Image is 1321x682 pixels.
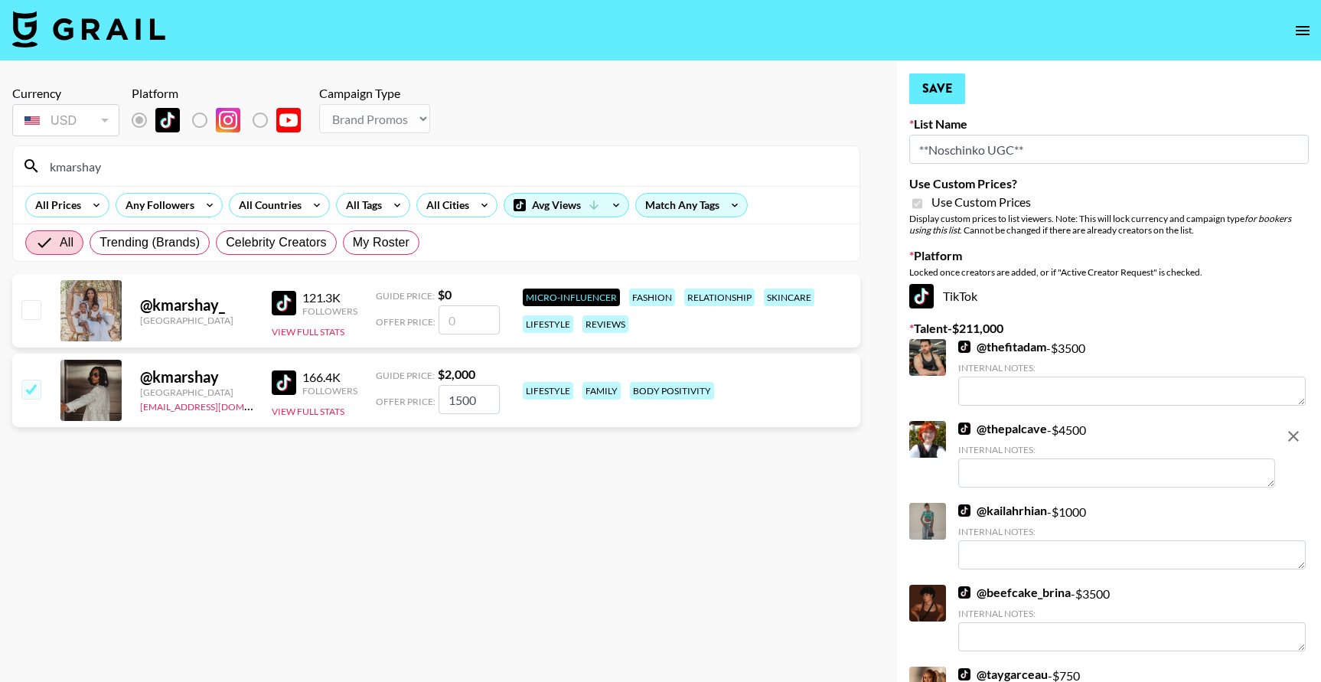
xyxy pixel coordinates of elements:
div: TikTok [909,284,1309,308]
div: Avg Views [504,194,628,217]
div: Currency [12,86,119,101]
div: [GEOGRAPHIC_DATA] [140,315,253,326]
input: Search by User Name [41,154,850,178]
span: Offer Price: [376,396,435,407]
img: TikTok [958,668,970,680]
div: Locked once creators are added, or if "Active Creator Request" is checked. [909,266,1309,278]
label: Talent - $ 211,000 [909,321,1309,336]
div: lifestyle [523,315,573,333]
a: @thepalcave [958,421,1047,436]
div: - $ 4500 [958,421,1275,488]
img: YouTube [276,108,301,132]
div: - $ 1000 [958,503,1306,569]
div: All Cities [417,194,472,217]
img: TikTok [958,423,970,435]
div: Currency is locked to USD [12,101,119,139]
button: remove [1278,421,1309,452]
div: List locked to TikTok. [132,104,313,136]
div: @ kmarshay [140,367,253,387]
div: skincare [764,289,814,306]
span: Offer Price: [376,316,435,328]
img: TikTok [909,284,934,308]
div: - $ 3500 [958,585,1306,651]
em: for bookers using this list [909,213,1291,236]
input: 2,000 [439,385,500,414]
img: Grail Talent [12,11,165,47]
a: @beefcake_brina [958,585,1071,600]
div: - $ 3500 [958,339,1306,406]
label: Use Custom Prices? [909,176,1309,191]
div: relationship [684,289,755,306]
div: 121.3K [302,290,357,305]
div: lifestyle [523,382,573,400]
img: TikTok [958,341,970,353]
a: @kailahrhian [958,503,1047,518]
div: family [582,382,621,400]
span: My Roster [353,233,409,252]
label: Platform [909,248,1309,263]
div: [GEOGRAPHIC_DATA] [140,387,253,398]
img: TikTok [958,504,970,517]
div: 166.4K [302,370,357,385]
span: Trending (Brands) [99,233,200,252]
div: Followers [302,305,357,317]
div: Internal Notes: [958,362,1306,374]
div: body positivity [630,382,714,400]
button: open drawer [1287,15,1318,46]
div: Display custom prices to list viewers. Note: This will lock currency and campaign type . Cannot b... [909,213,1309,236]
img: TikTok [272,291,296,315]
input: 0 [439,305,500,334]
div: Internal Notes: [958,444,1275,455]
div: Campaign Type [319,86,430,101]
div: @ kmarshay_ [140,295,253,315]
img: TikTok [958,586,970,599]
button: View Full Stats [272,326,344,338]
div: Platform [132,86,313,101]
span: Guide Price: [376,290,435,302]
img: TikTok [155,108,180,132]
div: Followers [302,385,357,396]
div: All Prices [26,194,84,217]
span: Use Custom Prices [931,194,1031,210]
a: [EMAIL_ADDRESS][DOMAIN_NAME] [140,398,294,413]
strong: $ 0 [438,287,452,302]
div: fashion [629,289,675,306]
a: @taygarceau [958,667,1048,682]
div: Internal Notes: [958,608,1306,619]
div: Internal Notes: [958,526,1306,537]
div: USD [15,107,116,134]
strong: $ 2,000 [438,367,475,381]
button: Save [909,73,965,104]
div: reviews [582,315,628,333]
div: All Tags [337,194,385,217]
img: TikTok [272,370,296,395]
div: Match Any Tags [636,194,747,217]
span: Celebrity Creators [226,233,327,252]
div: Micro-Influencer [523,289,620,306]
div: All Countries [230,194,305,217]
a: @thefitadam [958,339,1046,354]
button: View Full Stats [272,406,344,417]
span: Guide Price: [376,370,435,381]
label: List Name [909,116,1309,132]
div: Any Followers [116,194,197,217]
span: All [60,233,73,252]
img: Instagram [216,108,240,132]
